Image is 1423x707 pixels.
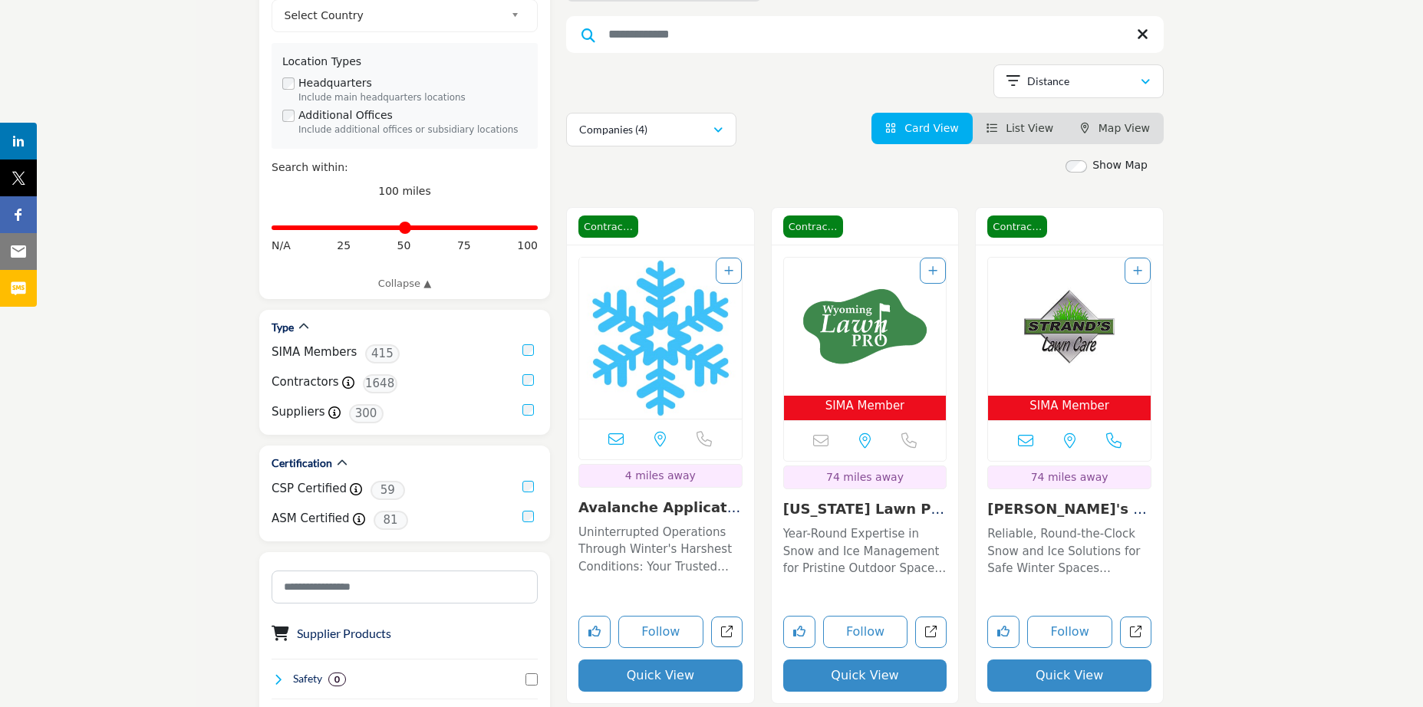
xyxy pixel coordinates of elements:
label: Contractors [272,373,339,391]
span: 59 [371,481,405,500]
button: Follow [618,616,703,648]
span: SIMA Member [1029,397,1109,415]
button: Follow [823,616,908,648]
span: 1648 [363,374,397,393]
a: Open wyoming-lawn-pro in new tab [915,617,947,648]
button: Like listing [987,616,1019,648]
p: Reliable, Round-the-Clock Snow and Ice Solutions for Safe Winter Spaces Specializing in Snow and ... [987,525,1151,577]
li: Map View [1067,113,1164,144]
a: Open Listing in new tab [579,258,742,419]
button: Quick View [578,659,743,692]
a: Uninterrupted Operations Through Winter's Harshest Conditions: Your Trusted Snow and Ice Manageme... [578,520,743,576]
div: Include additional offices or subsidiary locations [298,123,527,137]
h3: Wyoming Lawn PRO [783,501,947,518]
div: 0 Results For Safety [328,672,346,686]
span: 25 [337,238,351,254]
div: Search within: [272,159,538,176]
input: SIMA Members checkbox [522,344,534,356]
img: Strand's Lawn Care LLC [988,258,1151,396]
button: Follow [1027,616,1112,648]
a: [PERSON_NAME]'s Lawn Care L... [987,501,1151,534]
h2: Type [272,320,294,335]
h4: Safety: Safety refers to the measures, practices, and protocols implemented to protect individual... [293,671,322,686]
span: 4 miles away [625,469,696,482]
li: Card View [871,113,973,144]
span: Card View [904,122,958,134]
a: View List [987,122,1054,134]
span: N/A [272,238,291,254]
span: 100 miles [378,185,431,197]
label: Show Map [1092,157,1148,173]
h2: Certification [272,455,332,471]
button: Like listing [783,616,815,648]
span: SIMA Member [825,397,905,415]
label: Additional Offices [298,107,393,123]
span: 81 [374,511,408,530]
input: Search Category [272,571,538,603]
button: Companies (4) [566,113,736,146]
p: Distance [1027,74,1069,89]
span: 74 miles away [1031,471,1108,483]
a: Avalanche Applicatio... [578,499,740,532]
b: 0 [334,674,340,685]
a: Add To List [1133,265,1142,277]
div: Location Types [282,54,527,70]
span: Contractor [578,215,638,238]
input: Select Safety checkbox [525,673,538,686]
button: Distance [993,64,1164,98]
a: Add To List [928,265,937,277]
span: 50 [397,238,411,254]
p: Uninterrupted Operations Through Winter's Harshest Conditions: Your Trusted Snow and Ice Manageme... [578,524,743,576]
span: Map View [1099,122,1150,134]
a: [US_STATE] Lawn PRO [783,501,944,534]
span: Select Country [285,6,506,25]
button: Like listing [578,616,611,648]
button: Quick View [987,659,1151,692]
img: Avalanche Applications [579,258,742,419]
input: ASM Certified checkbox [522,511,534,522]
a: Open Listing in new tab [784,258,947,421]
span: 415 [365,344,400,363]
span: List View [1006,122,1053,134]
span: 75 [457,238,471,254]
button: Quick View [783,659,947,692]
input: Suppliers checkbox [522,404,534,416]
h3: Avalanche Applications [578,499,743,516]
a: Reliable, Round-the-Clock Snow and Ice Solutions for Safe Winter Spaces Specializing in Snow and ... [987,521,1151,577]
span: 74 miles away [826,471,904,483]
p: Year-Round Expertise in Snow and Ice Management for Pristine Outdoor Spaces This dynamic company ... [783,525,947,577]
a: Open Listing in new tab [988,258,1151,421]
span: Contractor [783,215,843,238]
input: Contractors checkbox [522,374,534,386]
div: Include main headquarters locations [298,91,527,105]
label: ASM Certified [272,510,350,528]
input: Search Keyword [566,16,1164,53]
label: Suppliers [272,403,325,421]
li: List View [973,113,1068,144]
label: Headquarters [298,75,372,91]
h3: Strand's Lawn Care LLC [987,501,1151,518]
button: Supplier Products [297,624,391,643]
a: Open avalanche-applications in new tab [711,617,743,648]
label: CSP Certified [272,480,347,498]
input: CSP Certified checkbox [522,481,534,492]
img: Wyoming Lawn PRO [784,258,947,396]
p: Companies (4) [579,122,647,137]
a: Collapse ▲ [272,276,538,291]
span: Contractor [987,215,1047,238]
label: SIMA Members [272,344,357,361]
span: 300 [349,404,384,423]
a: View Card [885,122,959,134]
a: Year-Round Expertise in Snow and Ice Management for Pristine Outdoor Spaces This dynamic company ... [783,521,947,577]
a: Map View [1081,122,1150,134]
span: 100 [517,238,538,254]
a: Open strands-lawn-care-llc in new tab [1120,617,1151,648]
a: Add To List [724,265,733,277]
